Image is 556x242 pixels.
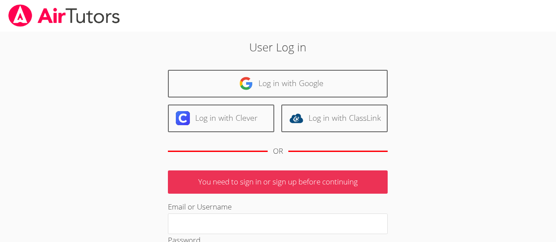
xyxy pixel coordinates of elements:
[281,105,388,132] a: Log in with ClassLink
[168,70,388,98] a: Log in with Google
[7,4,121,27] img: airtutors_banner-c4298cdbf04f3fff15de1276eac7730deb9818008684d7c2e4769d2f7ddbe033.png
[273,145,283,158] div: OR
[289,111,303,125] img: classlink-logo-d6bb404cc1216ec64c9a2012d9dc4662098be43eaf13dc465df04b49fa7ab582.svg
[239,76,253,90] img: google-logo-50288ca7cdecda66e5e0955fdab243c47b7ad437acaf1139b6f446037453330a.svg
[168,202,232,212] label: Email or Username
[168,170,388,194] p: You need to sign in or sign up before continuing
[176,111,190,125] img: clever-logo-6eab21bc6e7a338710f1a6ff85c0baf02591cd810cc4098c63d3a4b26e2feb20.svg
[128,39,428,55] h2: User Log in
[168,105,274,132] a: Log in with Clever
